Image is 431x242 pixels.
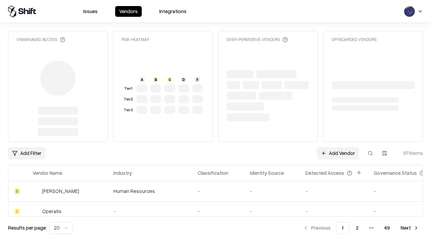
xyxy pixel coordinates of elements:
[250,188,295,195] div: -
[8,224,47,231] p: Results per page:
[374,169,417,176] div: Governance Status
[115,6,142,17] button: Vendors
[332,37,376,42] div: Offboarded Vendors
[139,77,145,82] div: A
[250,169,284,176] div: Identity Source
[351,222,364,234] button: 2
[305,188,363,195] div: -
[379,222,395,234] button: 49
[305,169,344,176] div: Detected Access
[113,188,187,195] div: Human Resources
[42,188,79,195] div: [PERSON_NAME]
[16,37,65,42] div: Unmanaged Access
[198,169,228,176] div: Classification
[14,208,21,215] div: C
[195,77,200,82] div: F
[42,208,61,215] div: Operatix
[33,169,62,176] div: Vendor Name
[299,222,423,234] nav: pagination
[198,188,239,195] div: -
[113,208,187,215] div: -
[33,208,39,215] img: Operatix
[167,77,172,82] div: C
[8,147,45,159] button: Add Filter
[123,86,134,91] div: Tier 1
[79,6,102,17] button: Issues
[153,77,159,82] div: B
[250,208,295,215] div: -
[397,222,423,234] button: Next
[14,188,21,195] div: B
[123,96,134,102] div: Tier 2
[198,208,239,215] div: -
[317,147,359,159] a: Add Vendor
[122,37,149,42] div: Risk Heatmap
[33,188,39,195] img: Deel
[181,77,186,82] div: D
[396,150,423,157] div: 971 items
[336,222,349,234] button: 1
[155,6,191,17] button: Integrations
[305,208,363,215] div: -
[123,107,134,113] div: Tier 3
[113,169,132,176] div: Industry
[227,37,288,42] div: Over-Permissive Vendors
